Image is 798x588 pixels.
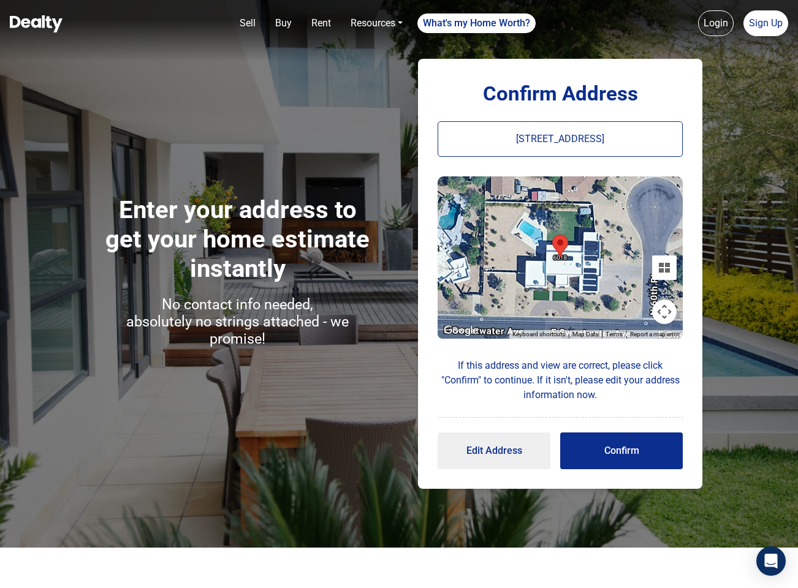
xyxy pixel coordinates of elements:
button: Keyboard shortcuts [512,330,565,339]
p: If this address and view are correct, please click "Confirm" to continue. If it isn't, please edi... [438,358,683,402]
p: [STREET_ADDRESS] [438,121,683,157]
button: Map camera controls [652,300,677,324]
a: Open this area in Google Maps (opens a new window) [441,323,481,339]
h3: No contact info needed, absolutely no strings attached - we promise! [105,296,370,347]
a: Rent [306,11,336,36]
img: Dealty - Buy, Sell & Rent Homes [10,15,63,32]
div: Confirm Address [438,78,683,109]
h1: Enter your address to get your home estimate instantly [105,195,370,352]
a: Terms [606,331,623,337]
button: Tilt map [652,255,677,280]
button: Map Data [572,330,598,339]
iframe: BigID CMP Widget [6,551,43,588]
a: Sign Up [743,10,788,36]
div: Open Intercom Messenger [756,546,786,576]
a: Resources [346,11,408,36]
a: What's my Home Worth? [417,13,536,33]
img: Google [441,323,481,339]
a: Login [698,10,734,36]
button: Edit Address [438,432,550,469]
a: Buy [270,11,297,36]
a: Sell [235,11,260,36]
button: Confirm [560,432,683,469]
a: Report a map error [630,331,679,337]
